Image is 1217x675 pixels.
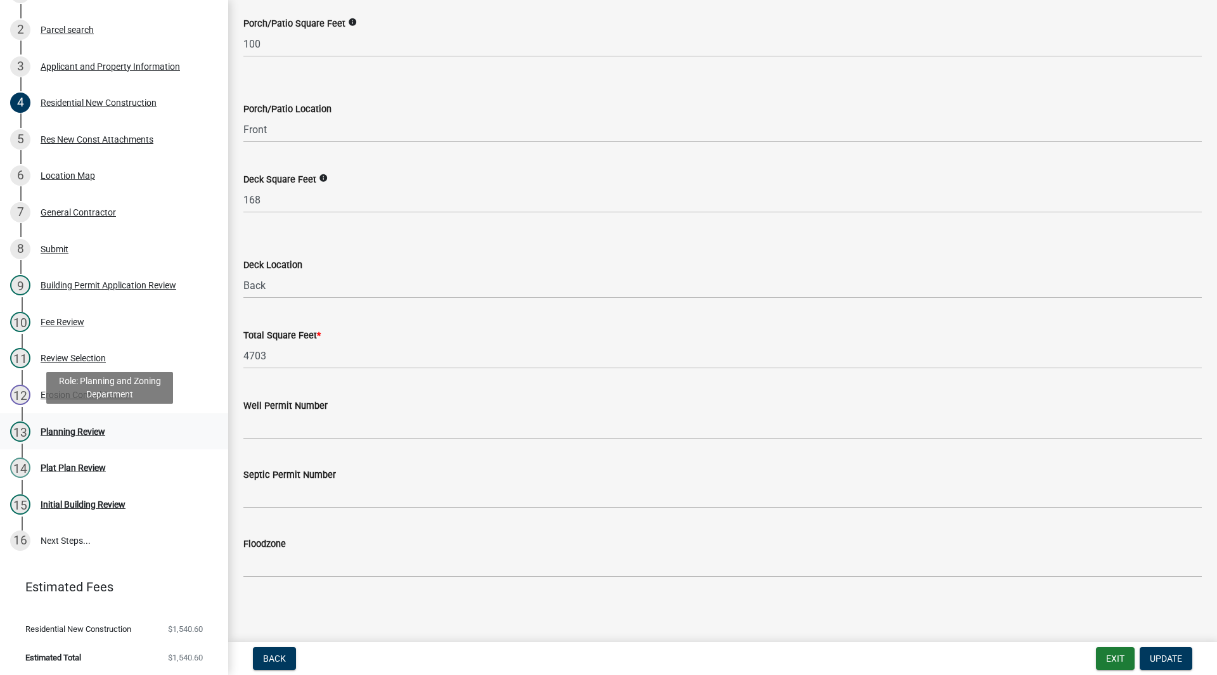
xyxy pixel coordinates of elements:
[1140,647,1192,670] button: Update
[10,421,30,442] div: 13
[10,165,30,186] div: 6
[25,625,131,633] span: Residential New Construction
[41,463,106,472] div: Plat Plan Review
[10,494,30,515] div: 15
[243,105,332,114] label: Porch/Patio Location
[168,625,203,633] span: $1,540.60
[41,318,84,326] div: Fee Review
[10,56,30,77] div: 3
[41,62,180,71] div: Applicant and Property Information
[41,281,176,290] div: Building Permit Application Review
[243,176,316,184] label: Deck Square Feet
[41,25,94,34] div: Parcel search
[10,348,30,368] div: 11
[243,402,328,411] label: Well Permit Number
[243,471,336,480] label: Septic Permit Number
[10,275,30,295] div: 9
[1096,647,1135,670] button: Exit
[10,385,30,405] div: 12
[319,174,328,183] i: info
[253,647,296,670] button: Back
[243,331,321,340] label: Total Square Feet
[243,20,345,29] label: Porch/Patio Square Feet
[168,653,203,662] span: $1,540.60
[263,653,286,664] span: Back
[10,312,30,332] div: 10
[25,653,81,662] span: Estimated Total
[243,540,286,549] label: Floodzone
[46,372,173,404] div: Role: Planning and Zoning Department
[41,354,106,363] div: Review Selection
[10,574,208,600] a: Estimated Fees
[243,261,302,270] label: Deck Location
[10,458,30,478] div: 14
[41,245,68,254] div: Submit
[41,171,95,180] div: Location Map
[10,93,30,113] div: 4
[10,239,30,259] div: 8
[41,427,105,436] div: Planning Review
[41,208,116,217] div: General Contractor
[348,18,357,27] i: info
[41,98,157,107] div: Residential New Construction
[10,129,30,150] div: 5
[41,390,131,399] div: Erosion Control Review
[10,530,30,551] div: 16
[41,500,126,509] div: Initial Building Review
[1150,653,1182,664] span: Update
[41,135,153,144] div: Res New Const Attachments
[10,202,30,222] div: 7
[10,20,30,40] div: 2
